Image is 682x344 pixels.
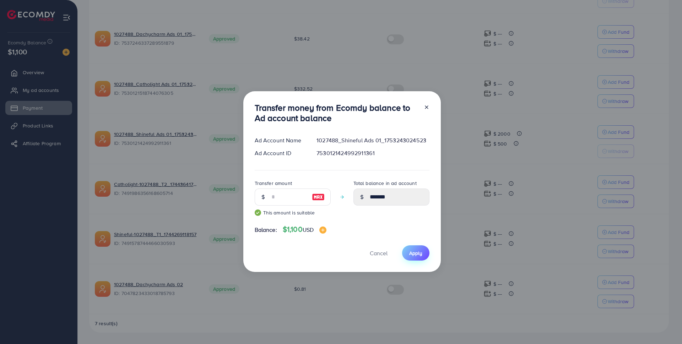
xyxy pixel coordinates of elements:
[311,136,435,144] div: 1027488_Shineful Ads 01_1753243024523
[255,103,418,123] h3: Transfer money from Ecomdy balance to Ad account balance
[311,149,435,157] div: 7530121424992911361
[361,245,396,261] button: Cancel
[283,225,326,234] h4: $1,100
[249,136,311,144] div: Ad Account Name
[319,226,326,234] img: image
[652,312,677,339] iframe: Chat
[255,226,277,234] span: Balance:
[409,250,422,257] span: Apply
[249,149,311,157] div: Ad Account ID
[255,209,331,216] small: This amount is suitable
[303,226,314,234] span: USD
[353,180,417,187] label: Total balance in ad account
[402,245,429,261] button: Apply
[255,180,292,187] label: Transfer amount
[312,193,325,201] img: image
[370,249,388,257] span: Cancel
[255,209,261,216] img: guide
